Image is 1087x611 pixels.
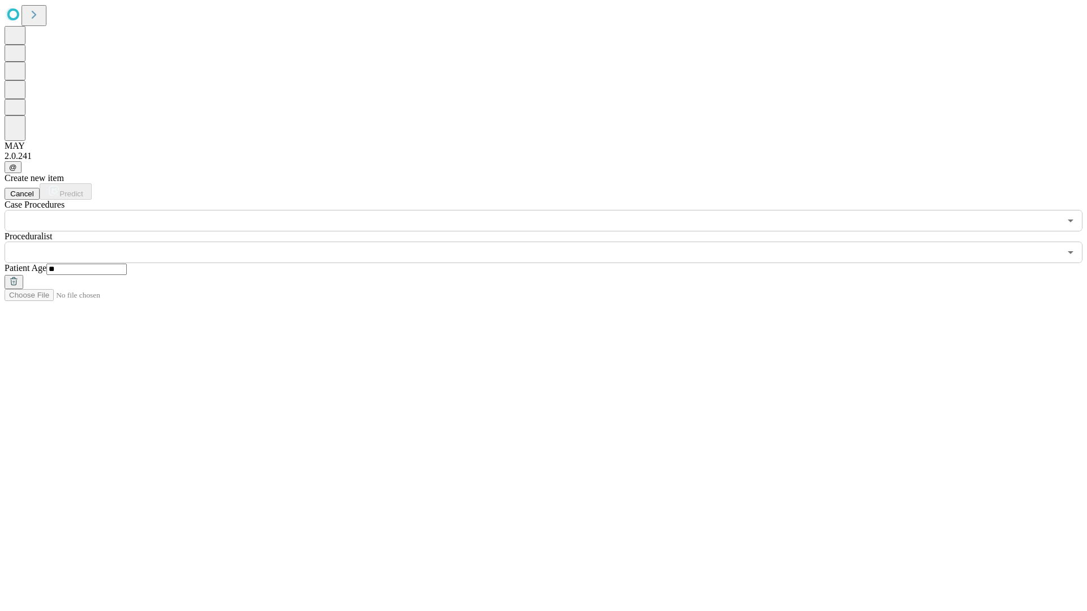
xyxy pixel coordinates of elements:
[5,188,40,200] button: Cancel
[5,231,52,241] span: Proceduralist
[5,263,46,273] span: Patient Age
[40,183,92,200] button: Predict
[1063,244,1079,260] button: Open
[5,200,65,209] span: Scheduled Procedure
[5,151,1082,161] div: 2.0.241
[59,190,83,198] span: Predict
[1063,213,1079,229] button: Open
[10,190,34,198] span: Cancel
[5,141,1082,151] div: MAY
[5,161,22,173] button: @
[5,173,64,183] span: Create new item
[9,163,17,171] span: @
